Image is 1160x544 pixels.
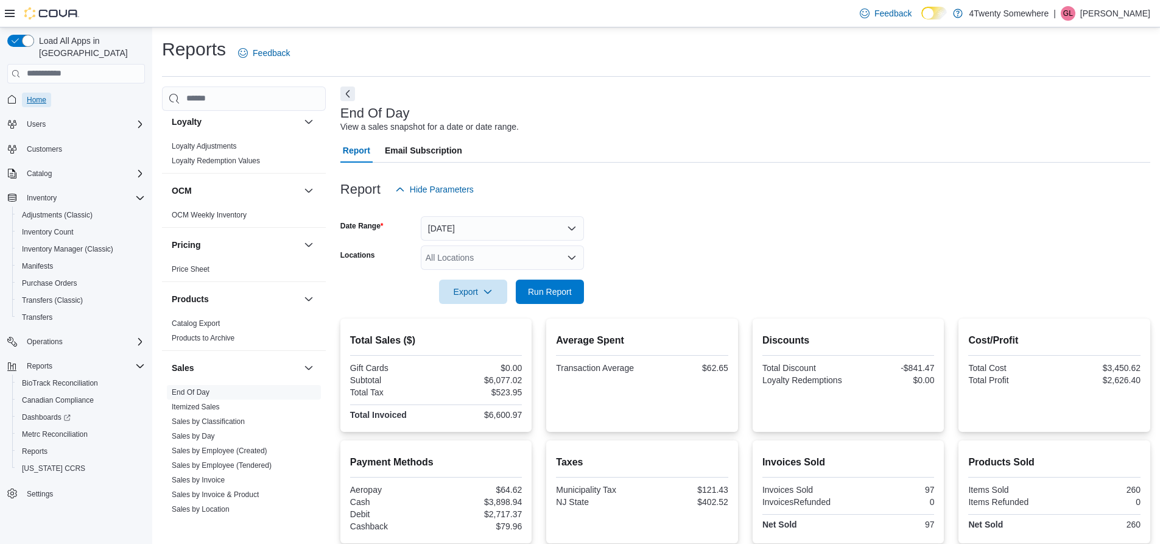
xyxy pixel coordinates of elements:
span: Home [27,95,46,105]
div: Total Tax [350,387,434,397]
span: Transfers [17,310,145,325]
div: Cashback [350,521,434,531]
button: Operations [22,334,68,349]
span: Sales by Employee (Tendered) [172,461,272,470]
span: Canadian Compliance [17,393,145,408]
span: Transfers (Classic) [17,293,145,308]
button: Loyalty [172,116,299,128]
button: BioTrack Reconciliation [12,375,150,392]
div: Aeropay [350,485,434,495]
button: Inventory Manager (Classic) [12,241,150,258]
div: Loyalty Redemptions [762,375,846,385]
a: Price Sheet [172,265,209,274]
span: Products to Archive [172,333,234,343]
span: Manifests [17,259,145,274]
a: Products to Archive [172,334,234,342]
div: $3,450.62 [1057,363,1141,373]
span: Canadian Compliance [22,395,94,405]
button: Run Report [516,280,584,304]
button: Catalog [22,166,57,181]
span: Purchase Orders [22,278,77,288]
div: Loyalty [162,139,326,173]
h3: Report [340,182,381,197]
span: Feedback [253,47,290,59]
button: Inventory Count [12,224,150,241]
a: Manifests [17,259,58,274]
a: Home [22,93,51,107]
button: Reports [22,359,57,373]
a: Inventory Manager (Classic) [17,242,118,256]
span: Hide Parameters [410,183,474,196]
strong: Net Sold [968,520,1003,529]
span: Adjustments (Classic) [17,208,145,222]
div: Transaction Average [556,363,639,373]
button: [US_STATE] CCRS [12,460,150,477]
button: Adjustments (Classic) [12,207,150,224]
span: Load All Apps in [GEOGRAPHIC_DATA] [34,35,145,59]
a: Adjustments (Classic) [17,208,97,222]
p: 4Twenty Somewhere [969,6,1049,21]
span: Home [22,92,145,107]
span: Transfers (Classic) [22,295,83,305]
div: Invoices Sold [762,485,846,495]
div: 0 [1057,497,1141,507]
button: Pricing [301,238,316,252]
div: -$841.47 [851,363,934,373]
h3: End Of Day [340,106,410,121]
span: Operations [22,334,145,349]
a: Metrc Reconciliation [17,427,93,442]
span: Inventory Manager (Classic) [22,244,113,254]
div: Municipality Tax [556,485,639,495]
div: $523.95 [438,387,522,397]
a: Reports [17,444,52,459]
span: Reports [22,359,145,373]
a: Sales by Location [172,505,230,514]
button: Transfers [12,309,150,326]
span: Metrc Reconciliation [17,427,145,442]
button: Reports [12,443,150,460]
a: Settings [22,487,58,501]
span: Settings [27,489,53,499]
button: Products [172,293,299,305]
div: Glenn Liebau [1061,6,1075,21]
button: Inventory [2,189,150,207]
a: Dashboards [12,409,150,426]
button: Metrc Reconciliation [12,426,150,443]
div: $3,898.94 [438,497,522,507]
div: NJ State [556,497,639,507]
span: Sales by Invoice & Product [172,490,259,500]
span: Operations [27,337,63,347]
span: Inventory Manager (Classic) [17,242,145,256]
span: Loyalty Redemption Values [172,156,260,166]
span: OCM Weekly Inventory [172,210,247,220]
span: [US_STATE] CCRS [22,464,85,473]
h2: Cost/Profit [968,333,1141,348]
span: Itemized Sales [172,402,220,412]
button: Users [22,117,51,132]
a: BioTrack Reconciliation [17,376,103,390]
button: Customers [2,140,150,158]
div: $6,600.97 [438,410,522,420]
span: Loyalty Adjustments [172,141,237,151]
a: Itemized Sales [172,403,220,411]
img: Cova [24,7,79,19]
button: Purchase Orders [12,275,150,292]
span: Inventory Count [22,227,74,237]
span: Manifests [22,261,53,271]
span: Sales by Invoice [172,475,225,485]
span: Settings [22,486,145,501]
h3: Sales [172,362,194,374]
div: 97 [851,520,934,529]
div: $2,626.40 [1057,375,1141,385]
h3: OCM [172,185,192,197]
a: Feedback [233,41,295,65]
h2: Payment Methods [350,455,522,470]
h2: Discounts [762,333,935,348]
span: Catalog [22,166,145,181]
span: Dark Mode [921,19,922,20]
button: Sales [301,361,316,375]
div: 260 [1057,520,1141,529]
h1: Reports [162,37,226,62]
span: Dashboards [17,410,145,425]
span: Run Report [528,286,572,298]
